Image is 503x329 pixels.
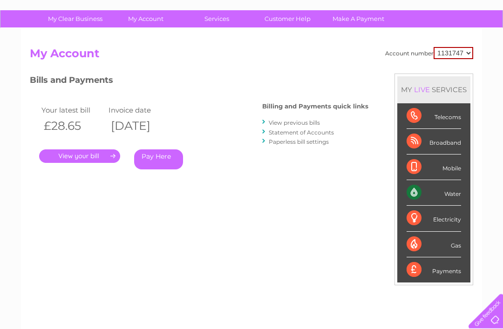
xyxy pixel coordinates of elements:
[262,103,368,110] h4: Billing and Payments quick links
[385,47,473,60] div: Account number
[397,77,470,103] div: MY SERVICES
[39,117,106,136] th: £28.65
[472,40,494,47] a: Log out
[39,104,106,117] td: Your latest bill
[106,104,173,117] td: Invoice date
[407,258,461,283] div: Payments
[388,40,416,47] a: Telecoms
[407,206,461,232] div: Electricity
[339,40,357,47] a: Water
[407,104,461,129] div: Telecoms
[320,11,397,28] a: Make A Payment
[441,40,464,47] a: Contact
[106,117,173,136] th: [DATE]
[412,86,432,94] div: LIVE
[18,24,65,53] img: logo.png
[269,139,329,146] a: Paperless bill settings
[134,150,183,170] a: Pay Here
[178,11,255,28] a: Services
[407,181,461,206] div: Water
[269,120,320,127] a: View previous bills
[327,5,392,16] a: 0333 014 3131
[407,129,461,155] div: Broadband
[407,155,461,181] div: Mobile
[39,150,120,163] a: .
[30,74,368,90] h3: Bills and Payments
[362,40,383,47] a: Energy
[422,40,435,47] a: Blog
[32,5,472,45] div: Clear Business is a trading name of Verastar Limited (registered in [GEOGRAPHIC_DATA] No. 3667643...
[108,11,184,28] a: My Account
[407,232,461,258] div: Gas
[269,129,334,136] a: Statement of Accounts
[249,11,326,28] a: Customer Help
[30,47,473,65] h2: My Account
[37,11,114,28] a: My Clear Business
